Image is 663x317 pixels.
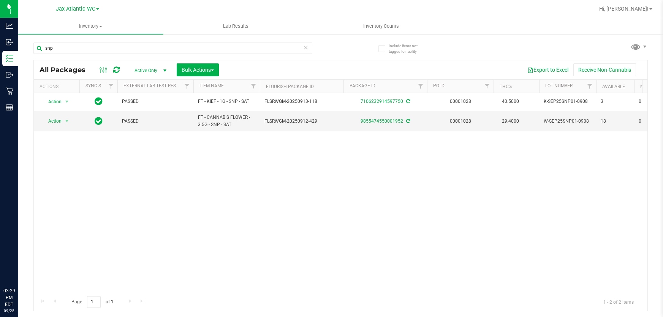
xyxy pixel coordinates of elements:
inline-svg: Outbound [6,71,13,79]
a: Filter [181,80,193,93]
a: Filter [105,80,117,93]
a: Item Name [199,83,224,88]
span: Jax Atlantic WC [56,6,95,12]
span: Include items not tagged for facility [389,43,427,54]
a: Flourish Package ID [266,84,314,89]
button: Bulk Actions [177,63,219,76]
button: Export to Excel [522,63,573,76]
button: Receive Non-Cannabis [573,63,636,76]
a: Filter [415,80,427,93]
span: 3 [601,98,630,105]
a: Inventory Counts [309,18,454,34]
span: select [62,116,72,126]
a: Inventory [18,18,163,34]
a: PO ID [433,83,445,88]
span: 29.4000 [498,116,523,127]
a: Filter [247,80,260,93]
span: Bulk Actions [182,67,214,73]
span: Lab Results [213,23,259,30]
span: PASSED [122,98,189,105]
a: Lot Number [545,83,573,88]
span: W-SEP25SNP01-0908 [544,118,592,125]
a: Package ID [350,83,375,88]
span: In Sync [95,96,103,107]
span: 18 [601,118,630,125]
span: Action [41,96,62,107]
iframe: Resource center [8,256,30,279]
span: K-SEP25SNP01-0908 [544,98,592,105]
a: THC% [500,84,512,89]
a: Available [602,84,625,89]
a: External Lab Test Result [123,83,183,88]
span: FLSRWGM-20250912-429 [264,118,339,125]
a: Filter [584,80,596,93]
span: In Sync [95,116,103,126]
inline-svg: Reports [6,104,13,111]
span: PASSED [122,118,189,125]
a: 00001028 [450,99,471,104]
inline-svg: Inbound [6,38,13,46]
input: Search Package ID, Item Name, SKU, Lot or Part Number... [33,43,312,54]
span: Hi, [PERSON_NAME]! [599,6,649,12]
a: 00001028 [450,118,471,124]
span: FLSRWGM-20250913-118 [264,98,339,105]
inline-svg: Retail [6,87,13,95]
a: Lab Results [163,18,309,34]
span: select [62,96,72,107]
div: Actions [40,84,76,89]
p: 03:29 PM EDT [3,287,15,308]
span: Inventory Counts [353,23,409,30]
a: Sync Status [85,83,115,88]
span: 1 - 2 of 2 items [597,296,640,308]
span: 40.5000 [498,96,523,107]
span: Clear [303,43,309,52]
inline-svg: Analytics [6,22,13,30]
span: FT - CANNABIS FLOWER - 3.5G - SNP - SAT [198,114,255,128]
span: Sync from Compliance System [405,99,410,104]
span: Page of 1 [65,296,120,308]
span: All Packages [40,66,93,74]
span: Sync from Compliance System [405,118,410,124]
span: Action [41,116,62,126]
a: 7106232914597750 [361,99,403,104]
span: Inventory [18,23,163,30]
a: Filter [481,80,494,93]
p: 09/25 [3,308,15,314]
input: 1 [87,296,101,308]
span: FT - KIEF - 1G - SNP - SAT [198,98,255,105]
a: 9855474550001952 [361,118,403,124]
inline-svg: Inventory [6,55,13,62]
